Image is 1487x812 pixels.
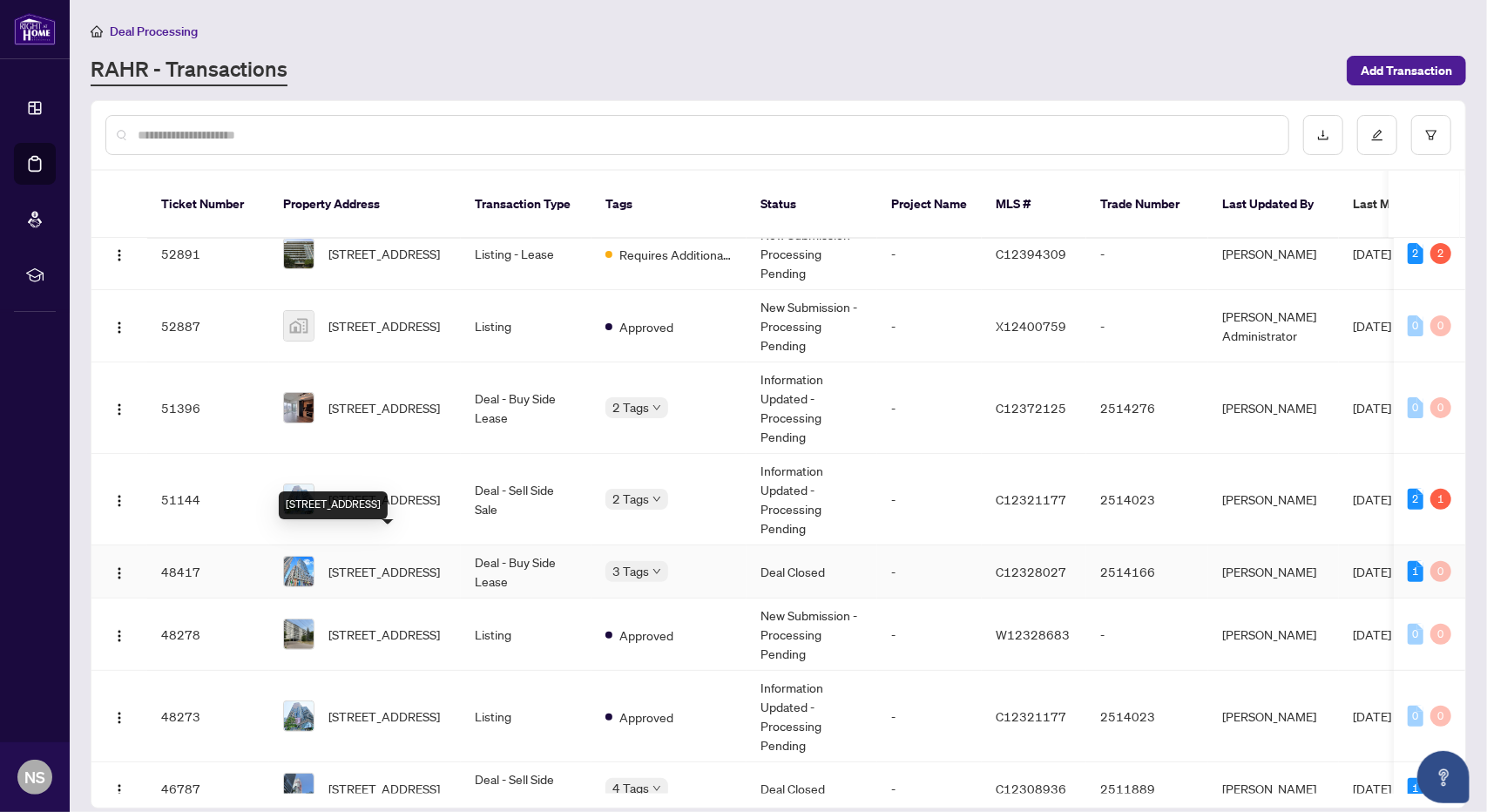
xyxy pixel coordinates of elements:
td: 51396 [147,362,269,454]
div: 0 [1408,706,1423,727]
span: download [1317,129,1329,141]
button: Logo [105,558,133,585]
img: thumbnail-img [284,701,314,731]
span: [DATE] [1353,564,1391,579]
div: 0 [1408,315,1423,336]
td: 2514023 [1086,454,1208,545]
td: New Submission - Processing Pending [747,218,877,290]
span: down [652,403,661,412]
div: [STREET_ADDRESS] [279,491,388,519]
div: 1 [1408,778,1423,799]
img: thumbnail-img [284,239,314,268]
span: X12400759 [996,318,1066,334]
span: down [652,495,661,504]
button: download [1303,115,1343,155]
th: MLS # [982,171,1086,239]
td: Information Updated - Processing Pending [747,362,877,454]
span: [STREET_ADDRESS] [328,316,440,335]
span: W12328683 [996,626,1070,642]
td: [PERSON_NAME] [1208,454,1339,545]
td: Information Updated - Processing Pending [747,454,877,545]
th: Ticket Number [147,171,269,239]
span: [STREET_ADDRESS] [328,562,440,581]
div: 1 [1430,489,1451,510]
td: - [1086,599,1208,671]
span: [DATE] [1353,491,1391,507]
img: thumbnail-img [284,311,314,341]
img: Logo [112,248,126,262]
td: Deal Closed [747,545,877,599]
span: [STREET_ADDRESS] [328,490,440,509]
img: Logo [112,783,126,797]
img: thumbnail-img [284,393,314,423]
span: 4 Tags [612,778,649,798]
img: Logo [112,321,126,335]
button: Logo [105,775,133,802]
span: home [91,25,103,37]
span: [DATE] [1353,400,1391,416]
span: [STREET_ADDRESS] [328,779,440,798]
td: New Submission - Processing Pending [747,290,877,362]
td: Listing - Lease [461,218,591,290]
td: Listing [461,599,591,671]
td: 2514276 [1086,362,1208,454]
td: - [877,671,982,762]
span: [STREET_ADDRESS] [328,625,440,644]
span: Add Transaction [1361,57,1452,85]
th: Status [747,171,877,239]
span: C12328027 [996,564,1066,579]
span: down [652,567,661,576]
td: Deal - Sell Side Sale [461,454,591,545]
td: 2514023 [1086,671,1208,762]
td: - [877,454,982,545]
span: down [652,784,661,793]
td: New Submission - Processing Pending [747,599,877,671]
th: Project Name [877,171,982,239]
td: [PERSON_NAME] [1208,218,1339,290]
span: [DATE] [1353,246,1391,261]
span: [STREET_ADDRESS] [328,244,440,263]
button: Logo [105,240,133,267]
td: Deal - Buy Side Lease [461,362,591,454]
button: edit [1357,115,1397,155]
button: Logo [105,702,133,730]
td: Information Updated - Processing Pending [747,671,877,762]
div: 0 [1430,706,1451,727]
div: 0 [1430,397,1451,418]
span: C12321177 [996,491,1066,507]
span: Approved [619,626,673,645]
span: Approved [619,317,673,336]
th: Transaction Type [461,171,591,239]
span: [DATE] [1353,781,1391,796]
div: 0 [1408,624,1423,645]
span: 2 Tags [612,489,649,509]
span: 3 Tags [612,561,649,581]
img: thumbnail-img [284,619,314,649]
span: Deal Processing [110,24,198,39]
td: 2514166 [1086,545,1208,599]
div: 0 [1430,561,1451,582]
td: - [877,218,982,290]
div: 0 [1408,397,1423,418]
span: edit [1371,129,1383,141]
td: [PERSON_NAME] [1208,599,1339,671]
th: Trade Number [1086,171,1208,239]
td: Listing [461,290,591,362]
td: [PERSON_NAME] Administrator [1208,290,1339,362]
img: Logo [112,403,126,416]
span: C12372125 [996,400,1066,416]
span: [DATE] [1353,708,1391,724]
span: [STREET_ADDRESS] [328,398,440,417]
span: NS [24,765,45,789]
img: Logo [112,629,126,643]
td: 48417 [147,545,269,599]
span: [STREET_ADDRESS] [328,707,440,726]
td: [PERSON_NAME] [1208,545,1339,599]
td: 48278 [147,599,269,671]
th: Last Updated By [1208,171,1339,239]
th: Property Address [269,171,461,239]
button: Logo [105,620,133,648]
button: filter [1411,115,1451,155]
a: RAHR - Transactions [91,55,287,86]
button: Logo [105,485,133,513]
